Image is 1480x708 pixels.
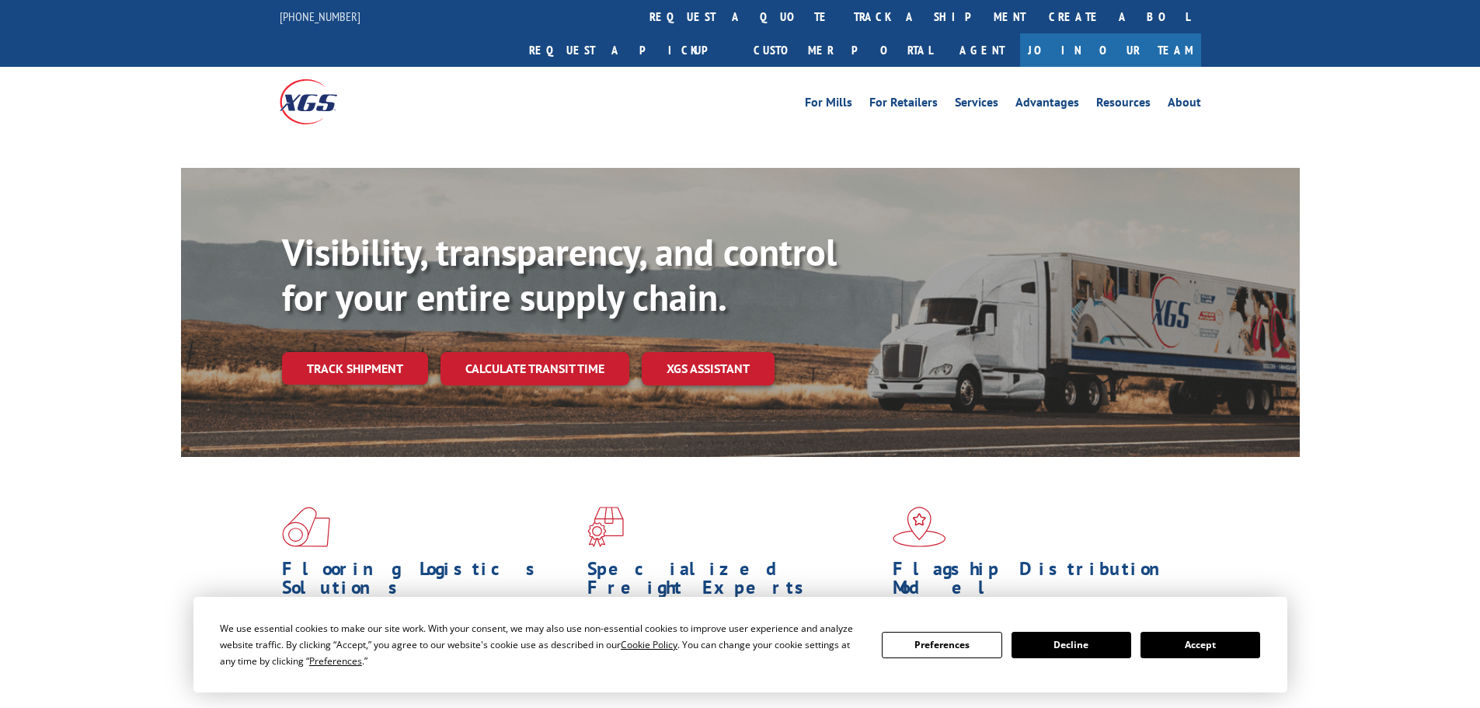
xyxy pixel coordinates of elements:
[193,597,1287,692] div: Cookie Consent Prompt
[1168,96,1201,113] a: About
[1012,632,1131,658] button: Decline
[642,352,775,385] a: XGS ASSISTANT
[282,228,837,321] b: Visibility, transparency, and control for your entire supply chain.
[587,560,881,605] h1: Specialized Freight Experts
[1140,632,1260,658] button: Accept
[742,33,944,67] a: Customer Portal
[282,560,576,605] h1: Flooring Logistics Solutions
[1015,96,1079,113] a: Advantages
[893,507,946,547] img: xgs-icon-flagship-distribution-model-red
[1020,33,1201,67] a: Join Our Team
[280,9,360,24] a: [PHONE_NUMBER]
[282,507,330,547] img: xgs-icon-total-supply-chain-intelligence-red
[893,560,1186,605] h1: Flagship Distribution Model
[220,620,863,669] div: We use essential cookies to make our site work. With your consent, we may also use non-essential ...
[621,638,677,651] span: Cookie Policy
[309,654,362,668] span: Preferences
[282,352,428,385] a: Track shipment
[882,632,1001,658] button: Preferences
[587,507,624,547] img: xgs-icon-focused-on-flooring-red
[805,96,852,113] a: For Mills
[944,33,1020,67] a: Agent
[955,96,998,113] a: Services
[1096,96,1151,113] a: Resources
[517,33,742,67] a: Request a pickup
[869,96,938,113] a: For Retailers
[441,352,629,385] a: Calculate transit time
